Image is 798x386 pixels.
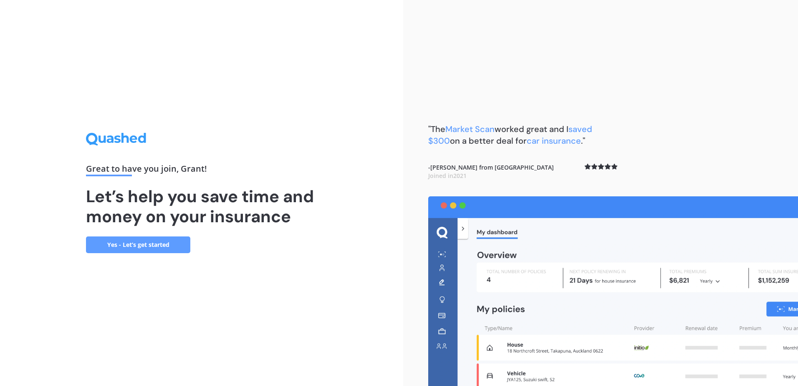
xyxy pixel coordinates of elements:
a: Yes - Let’s get started [86,236,190,253]
span: saved $300 [428,124,592,146]
div: Great to have you join , Grant ! [86,165,317,176]
b: - [PERSON_NAME] from [GEOGRAPHIC_DATA] [428,163,554,180]
h1: Let’s help you save time and money on your insurance [86,186,317,226]
span: Joined in 2021 [428,172,467,180]
span: Market Scan [445,124,495,135]
b: "The worked great and I on a better deal for ." [428,124,592,146]
img: dashboard.webp [428,196,798,386]
span: car insurance [527,135,581,146]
